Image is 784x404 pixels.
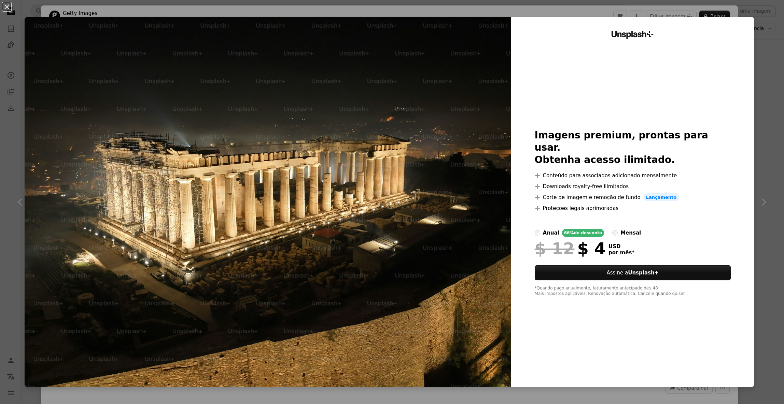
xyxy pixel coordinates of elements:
[535,265,731,280] button: Assine aUnsplash+
[535,240,575,257] span: $ 12
[628,270,659,276] strong: Unsplash+
[535,230,540,236] input: anual66%de desconto
[608,243,634,250] span: USD
[535,286,731,297] div: *Quando pago anualmente, faturamento antecipado de $ 48 Mais impostos aplicáveis. Renovação autom...
[535,171,731,180] li: Conteúdo para associados adicionado mensalmente
[543,229,559,237] div: anual
[608,250,634,256] span: por mês *
[620,229,641,237] div: mensal
[535,193,731,201] li: Corte de imagem e remoção de fundo
[535,129,731,166] h2: Imagens premium, prontas para usar. Obtenha acesso ilimitado.
[643,193,680,201] span: Lançamento
[535,240,606,257] div: $ 4
[612,230,618,236] input: mensal
[535,204,731,212] li: Proteções legais aprimoradas
[535,182,731,191] li: Downloads royalty-free ilimitados
[562,229,604,237] div: 66% de desconto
